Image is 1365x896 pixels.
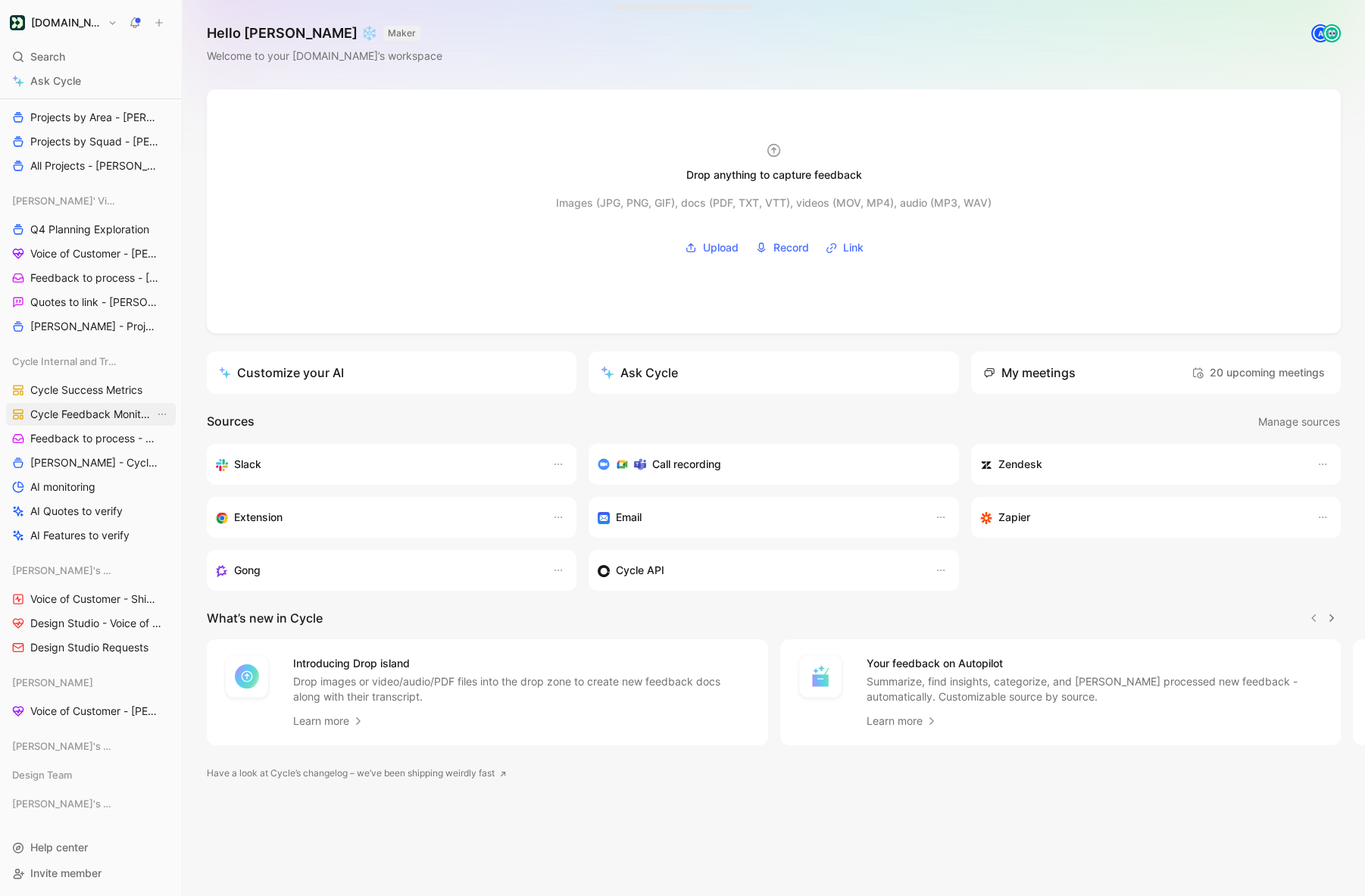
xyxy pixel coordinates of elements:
[30,479,95,495] span: AI monitoring
[30,616,162,631] span: Design Studio - Voice of Customer - [PERSON_NAME]
[6,862,176,885] div: Invite member
[30,72,81,90] span: Ask Cycle
[6,291,176,314] a: Quotes to link - [PERSON_NAME]
[207,609,323,627] h2: What’s new in Cycle
[30,504,123,519] span: AI Quotes to verify
[207,351,576,394] a: Customize your AI
[30,110,159,125] span: Projects by Area - [PERSON_NAME]
[383,26,420,41] button: MAKER
[6,451,176,474] a: [PERSON_NAME] - Cycle Internal Requests
[30,295,158,310] span: Quotes to link - [PERSON_NAME]
[6,189,176,212] div: [PERSON_NAME]' Views
[6,559,176,659] div: [PERSON_NAME]'s ViewsVoice of Customer - Shipped FeaturesDesign Studio - Voice of Customer - [PER...
[703,239,739,257] span: Upload
[6,242,176,265] a: Voice of Customer - [PERSON_NAME]
[616,561,664,579] h3: Cycle API
[6,792,176,815] div: [PERSON_NAME]'s Views
[6,671,176,723] div: [PERSON_NAME]Voice of Customer - [PERSON_NAME]
[6,792,176,820] div: [PERSON_NAME]'s Views
[12,193,115,208] span: [PERSON_NAME]' Views
[750,236,814,259] button: Record
[30,431,159,446] span: Feedback to process - Cycle Internal
[820,236,869,259] button: Link
[293,674,750,704] p: Drop images or video/audio/PDF files into the drop zone to create new feedback docs along with th...
[980,455,1301,473] div: Sync customers and create docs
[598,508,919,526] div: Forward emails to your feedback inbox
[6,350,176,547] div: Cycle Internal and TrackingCycle Success MetricsCycle Feedback MonitoringView actionsFeedback to ...
[983,364,1076,382] div: My meetings
[12,796,117,811] span: [PERSON_NAME]'s Views
[556,194,992,212] div: Images (JPG, PNG, GIF), docs (PDF, TXT, VTT), videos (MOV, MP4), audio (MP3, WAV)
[30,455,161,470] span: [PERSON_NAME] - Cycle Internal Requests
[30,704,159,719] span: Voice of Customer - [PERSON_NAME]
[234,455,261,473] h3: Slack
[155,407,170,422] button: View actions
[216,508,537,526] div: Capture feedback from anywhere on the web
[6,735,176,757] div: [PERSON_NAME]'s Views
[998,455,1042,473] h3: Zendesk
[6,524,176,547] a: AI Features to verify
[6,130,176,153] a: Projects by Squad - [PERSON_NAME]
[293,654,750,673] h4: Introducing Drop island
[12,738,117,754] span: [PERSON_NAME]'s Views
[773,239,809,257] span: Record
[686,166,862,184] div: Drop anything to capture feedback
[6,763,176,791] div: Design Team
[216,561,537,579] div: Capture feedback from your incoming calls
[30,319,156,334] span: [PERSON_NAME] - Projects
[589,351,958,394] button: Ask Cycle
[234,561,261,579] h3: Gong
[6,636,176,659] a: Design Studio Requests
[207,766,507,781] a: Have a look at Cycle’s changelog – we’ve been shipping weirdly fast
[6,559,176,582] div: [PERSON_NAME]'s Views
[6,350,176,373] div: Cycle Internal and Tracking
[1192,364,1325,382] span: 20 upcoming meetings
[6,735,176,762] div: [PERSON_NAME]'s Views
[6,12,121,33] button: Customer.io[DOMAIN_NAME]
[31,16,102,30] h1: [DOMAIN_NAME]
[30,592,159,607] span: Voice of Customer - Shipped Features
[6,427,176,450] a: Feedback to process - Cycle Internal
[207,24,442,42] h1: Hello [PERSON_NAME] ❄️
[6,267,176,289] a: Feedback to process - [PERSON_NAME]
[30,640,148,655] span: Design Studio Requests
[1324,26,1339,41] img: avatar
[6,403,176,426] a: Cycle Feedback MonitoringView actions
[652,455,721,473] h3: Call recording
[30,528,130,543] span: AI Features to verify
[1257,412,1341,432] button: Manage sources
[30,866,102,879] span: Invite member
[6,155,176,177] a: All Projects - [PERSON_NAME]
[234,508,283,526] h3: Extension
[216,455,537,473] div: Sync your customers, send feedback and get updates in Slack
[293,712,364,730] a: Learn more
[6,476,176,498] a: AI monitoring
[30,222,149,237] span: Q4 Planning Exploration
[6,671,176,694] div: [PERSON_NAME]
[6,189,176,338] div: [PERSON_NAME]' ViewsQ4 Planning ExplorationVoice of Customer - [PERSON_NAME]Feedback to process -...
[601,364,678,382] div: Ask Cycle
[598,561,919,579] div: Sync customers & send feedback from custom sources. Get inspired by our favorite use case
[6,612,176,635] a: Design Studio - Voice of Customer - [PERSON_NAME]
[598,455,937,473] div: Record & transcribe meetings from Zoom, Meet & Teams.
[867,654,1323,673] h4: Your feedback on Autopilot
[30,841,88,854] span: Help center
[30,407,155,422] span: Cycle Feedback Monitoring
[6,763,176,786] div: Design Team
[30,270,160,286] span: Feedback to process - [PERSON_NAME]
[6,106,176,129] a: Projects by Area - [PERSON_NAME]
[30,158,157,173] span: All Projects - [PERSON_NAME]
[6,379,176,401] a: Cycle Success Metrics
[30,134,159,149] span: Projects by Squad - [PERSON_NAME]
[207,412,255,432] h2: Sources
[207,47,442,65] div: Welcome to your [DOMAIN_NAME]’s workspace
[980,508,1301,526] div: Capture feedback from thousands of sources with Zapier (survey results, recordings, sheets, etc).
[6,588,176,610] a: Voice of Customer - Shipped Features
[867,712,938,730] a: Learn more
[12,563,117,578] span: [PERSON_NAME]'s Views
[6,45,176,68] div: Search
[10,15,25,30] img: Customer.io
[12,354,117,369] span: Cycle Internal and Tracking
[30,382,142,398] span: Cycle Success Metrics
[6,836,176,859] div: Help center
